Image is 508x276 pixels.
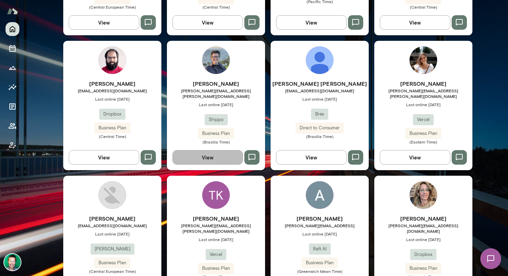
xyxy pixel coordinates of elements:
[6,61,19,75] button: Growth Plan
[276,150,347,165] button: View
[374,88,472,99] span: [PERSON_NAME][EMAIL_ADDRESS][PERSON_NAME][DOMAIN_NAME]
[63,88,161,93] span: [EMAIL_ADDRESS][DOMAIN_NAME]
[374,102,472,107] span: Last online [DATE]
[172,15,243,30] button: View
[7,4,18,18] img: Mento
[99,111,125,118] span: Dropbox
[374,4,472,10] span: (Central Time)
[6,22,19,36] button: Home
[69,150,139,165] button: View
[6,42,19,55] button: Sessions
[63,96,161,102] span: Last online [DATE]
[405,265,441,272] span: Business Plan
[271,268,369,274] span: (Greenwich Mean Time)
[271,96,369,102] span: Last online [DATE]
[4,254,21,270] img: Brian Lawrence
[198,130,234,137] span: Business Plan
[6,100,19,113] button: Documents
[205,116,228,123] span: Shippo
[271,231,369,237] span: Last online [DATE]
[94,125,130,131] span: Business Plan
[374,214,472,223] h6: [PERSON_NAME]
[271,134,369,139] span: (Brasilia Time)
[167,223,265,234] span: [PERSON_NAME][EMAIL_ADDRESS][PERSON_NAME][DOMAIN_NAME]
[202,181,230,209] div: TK
[276,15,347,30] button: View
[380,150,450,165] button: View
[63,134,161,139] span: (Central Time)
[98,181,126,209] img: Ruben Segura
[271,223,369,228] span: [PERSON_NAME][EMAIL_ADDRESS]
[206,251,226,258] span: Vercel
[63,223,161,228] span: [EMAIL_ADDRESS][DOMAIN_NAME]
[306,181,333,209] img: Akarsh Khatagalli
[167,214,265,223] h6: [PERSON_NAME]
[63,268,161,274] span: (Central European Time)
[167,102,265,107] span: Last online [DATE]
[63,214,161,223] h6: [PERSON_NAME]
[167,139,265,145] span: (Brasilia Time)
[311,111,328,118] span: Brex
[94,259,130,266] span: Business Plan
[380,15,450,30] button: View
[271,88,369,93] span: [EMAIL_ADDRESS][DOMAIN_NAME]
[6,80,19,94] button: Insights
[309,246,331,252] span: Raft AI
[91,246,134,252] span: [PERSON_NAME]
[306,46,333,74] img: Avallon Azevedo
[295,125,344,131] span: Direct to Consumer
[374,139,472,145] span: (Eastern Time)
[374,237,472,242] span: Last online [DATE]
[63,80,161,88] h6: [PERSON_NAME]
[410,46,437,74] img: Kathryn Middleton
[374,80,472,88] h6: [PERSON_NAME]
[198,265,234,272] span: Business Plan
[6,119,19,133] button: Members
[167,80,265,88] h6: [PERSON_NAME]
[167,88,265,99] span: [PERSON_NAME][EMAIL_ADDRESS][PERSON_NAME][DOMAIN_NAME]
[69,15,139,30] button: View
[410,181,437,209] img: Barb Adams
[202,46,230,74] img: Júlio Batista
[63,231,161,237] span: Last online [DATE]
[405,130,441,137] span: Business Plan
[271,214,369,223] h6: [PERSON_NAME]
[6,138,19,152] button: Client app
[167,237,265,242] span: Last online [DATE]
[167,4,265,10] span: (Central Time)
[172,150,243,165] button: View
[413,116,434,123] span: Vercel
[410,251,436,258] span: Dropbox
[63,4,161,10] span: (Central European Time)
[98,46,126,74] img: Adam Ranfelt
[302,259,338,266] span: Business Plan
[374,223,472,234] span: [PERSON_NAME][EMAIL_ADDRESS][DOMAIN_NAME]
[271,80,369,88] h6: [PERSON_NAME] [PERSON_NAME]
